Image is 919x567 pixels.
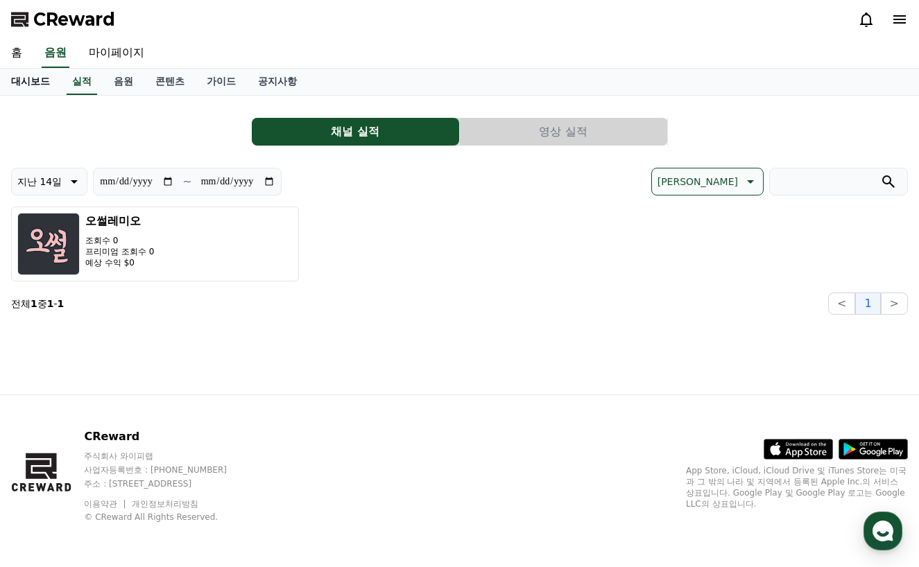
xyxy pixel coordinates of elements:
a: 실적 [67,69,97,95]
a: CReward [11,8,115,30]
p: 프리미엄 조회수 0 [85,246,154,257]
strong: 1 [58,298,65,309]
p: 전체 중 - [11,297,64,311]
img: logo_orange.svg [22,22,33,33]
h3: 오썰레미오 [85,213,154,229]
div: v 4.0.25 [39,22,68,33]
img: tab_domain_overview_orange.svg [37,80,49,91]
img: tab_keywords_by_traffic_grey.svg [138,80,149,91]
a: 마이페이지 [78,39,155,68]
button: 영상 실적 [460,118,667,146]
p: 지난 14일 [17,172,62,191]
button: < [828,293,855,315]
p: 주식회사 와이피랩 [84,451,253,462]
p: App Store, iCloud, iCloud Drive 및 iTunes Store는 미국과 그 밖의 나라 및 지역에서 등록된 Apple Inc.의 서비스 상표입니다. Goo... [686,465,908,509]
span: 홈 [44,460,52,471]
p: ~ [182,173,191,190]
strong: 1 [31,298,37,309]
a: 채널 실적 [252,118,460,146]
p: 사업자등록번호 : [PHONE_NUMBER] [84,464,253,476]
div: Domain: [DOMAIN_NAME] [36,36,153,47]
a: 가이드 [196,69,247,95]
div: Domain Overview [53,82,124,91]
button: [PERSON_NAME] [651,168,764,195]
a: 공지사항 [247,69,308,95]
p: CReward [84,428,253,445]
span: 대화 [127,461,144,472]
a: 음원 [42,39,69,68]
button: 지난 14일 [11,168,87,195]
p: © CReward All Rights Reserved. [84,512,253,523]
img: 오썰레미오 [17,213,80,275]
p: 예상 수익 $0 [85,257,154,268]
button: 1 [855,293,880,315]
p: 조회수 0 [85,235,154,246]
button: 오썰레미오 조회수 0 프리미엄 조회수 0 예상 수익 $0 [11,207,299,281]
span: 설정 [214,460,231,471]
a: 개인정보처리방침 [132,499,198,509]
button: > [881,293,908,315]
a: 홈 [4,439,92,474]
a: 이용약관 [84,499,128,509]
a: 콘텐츠 [144,69,196,95]
p: 주소 : [STREET_ADDRESS] [84,478,253,489]
img: website_grey.svg [22,36,33,47]
a: 음원 [103,69,144,95]
strong: 1 [47,298,54,309]
a: 영상 실적 [460,118,668,146]
div: Keywords by Traffic [153,82,234,91]
a: 대화 [92,439,179,474]
a: 설정 [179,439,266,474]
button: 채널 실적 [252,118,459,146]
p: [PERSON_NAME] [658,172,738,191]
span: CReward [33,8,115,30]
